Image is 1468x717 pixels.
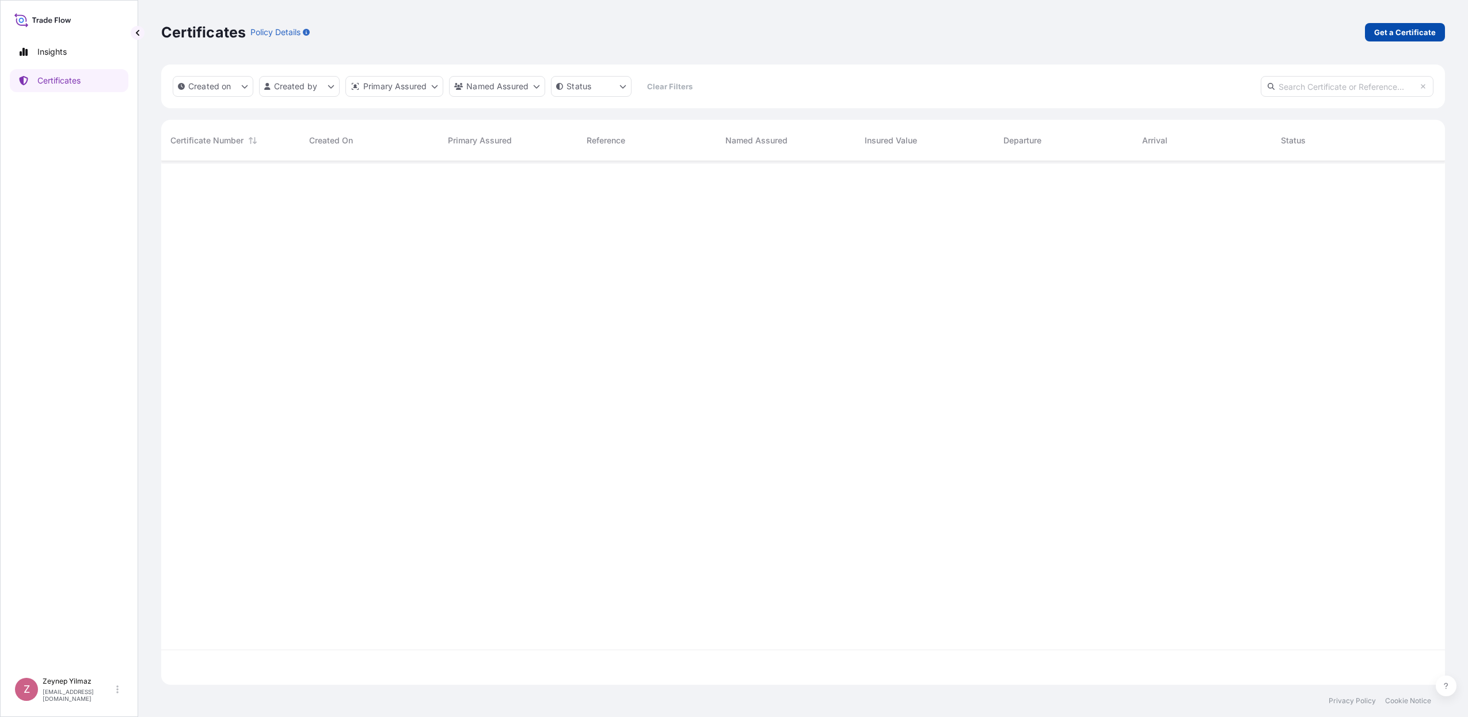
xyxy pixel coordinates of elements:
[725,135,788,146] span: Named Assured
[10,40,128,63] a: Insights
[10,69,128,92] a: Certificates
[161,23,246,41] p: Certificates
[37,75,81,86] p: Certificates
[1281,135,1306,146] span: Status
[448,135,512,146] span: Primary Assured
[587,135,625,146] span: Reference
[250,26,301,38] p: Policy Details
[309,135,353,146] span: Created On
[345,76,443,97] button: distributor Filter options
[1261,76,1433,97] input: Search Certificate or Reference...
[566,81,591,92] p: Status
[173,76,253,97] button: createdOn Filter options
[551,76,632,97] button: certificateStatus Filter options
[1329,696,1376,705] a: Privacy Policy
[1374,26,1436,38] p: Get a Certificate
[188,81,231,92] p: Created on
[865,135,917,146] span: Insured Value
[170,135,244,146] span: Certificate Number
[259,76,340,97] button: createdBy Filter options
[637,77,702,96] button: Clear Filters
[449,76,545,97] button: cargoOwner Filter options
[24,684,30,695] span: Z
[246,134,260,147] button: Sort
[43,677,114,686] p: Zeynep Yilmaz
[363,81,427,92] p: Primary Assured
[1003,135,1041,146] span: Departure
[274,81,318,92] p: Created by
[37,46,67,58] p: Insights
[1365,23,1445,41] a: Get a Certificate
[647,81,693,92] p: Clear Filters
[43,688,114,702] p: [EMAIL_ADDRESS][DOMAIN_NAME]
[1142,135,1167,146] span: Arrival
[466,81,528,92] p: Named Assured
[1385,696,1431,705] a: Cookie Notice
